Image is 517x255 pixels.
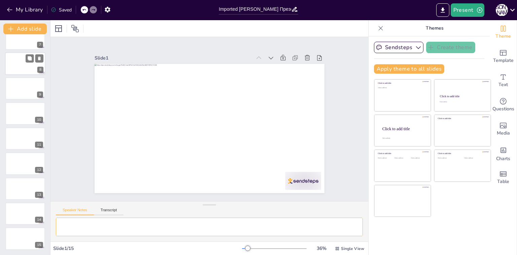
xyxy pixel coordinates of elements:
div: 7 [37,42,43,48]
button: Transcript [94,208,124,215]
div: 14 [5,203,45,225]
span: Position [71,25,79,33]
div: 10 [5,102,45,124]
div: Click to add title [382,126,425,131]
div: 15 [5,227,45,250]
button: Present [451,3,484,17]
button: [PERSON_NAME] [496,3,508,17]
div: 11 [35,142,43,148]
div: 9 [5,77,45,100]
button: Apply theme to all slides [374,64,444,74]
div: 12 [5,152,45,175]
div: Saved [51,7,72,13]
div: Add images, graphics, shapes or video [490,117,517,141]
div: Click to add title [378,82,426,84]
div: Get real-time input from your audience [490,93,517,117]
div: Click to add title [378,152,426,155]
button: My Library [5,4,46,15]
div: Click to add text [378,157,393,159]
button: Create theme [426,42,475,53]
button: Add slide [3,24,47,34]
span: Questions [492,105,514,113]
div: Click to add title [438,152,486,155]
button: Sendsteps [374,42,423,53]
div: Click to add text [438,157,459,159]
button: Duplicate Slide [26,54,34,62]
div: 15 [35,242,43,248]
div: Slide 1 [95,55,252,61]
div: 10 [35,117,43,123]
button: Speaker Notes [56,208,94,215]
div: Click to add text [440,101,484,103]
div: Layout [53,23,64,34]
div: 11 [5,128,45,150]
div: Add text boxes [490,69,517,93]
div: Click to add title [440,95,485,98]
div: [PERSON_NAME] [496,4,508,16]
span: Media [497,130,510,137]
div: 14 [35,217,43,223]
div: 9 [37,92,43,98]
span: Theme [495,33,511,40]
div: 8 [5,52,45,75]
div: Click to add text [378,87,426,89]
div: Click to add body [382,137,425,139]
div: Click to add text [464,157,485,159]
div: Add a table [490,166,517,190]
div: 13 [5,178,45,200]
div: Add ready made slides [490,44,517,69]
button: Export to PowerPoint [436,3,449,17]
div: Slide 1 / 15 [53,245,242,252]
span: Table [497,178,509,185]
div: Click to add title [438,117,486,120]
span: Template [493,57,514,64]
div: Click to add text [411,157,426,159]
div: 36 % [313,245,330,252]
button: Delete Slide [35,54,43,62]
div: 8 [37,67,43,73]
span: Single View [341,246,364,251]
div: 13 [35,192,43,198]
div: Change the overall theme [490,20,517,44]
div: 12 [35,167,43,173]
span: Text [498,81,508,88]
div: 7 [5,27,45,49]
div: Click to add text [394,157,410,159]
input: Insert title [219,4,291,14]
span: Charts [496,155,510,162]
div: Add charts and graphs [490,141,517,166]
p: Themes [386,20,483,36]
